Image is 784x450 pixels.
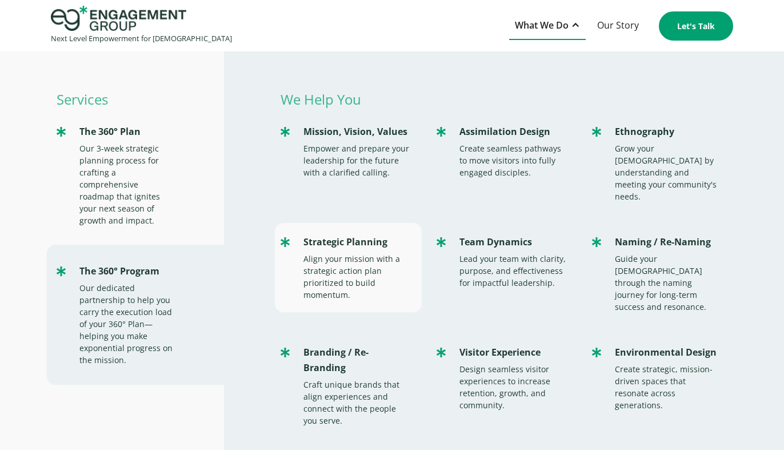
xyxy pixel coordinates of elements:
p: Services [51,91,224,107]
div: Naming / Re-Naming [615,234,722,250]
div: Ethnography [615,124,722,140]
img: Engagement Group Logo Icon [51,6,186,31]
div: Design seamless visitor experiences to increase retention, growth, and community. [459,363,566,411]
a: Environmental DesignCreate strategic, mission-driven spaces that resonate across generations. [586,333,733,423]
span: Phone number [239,93,304,106]
div: Create strategic, mission-driven spaces that resonate across generations. [615,363,722,411]
a: The 360° ProgramOur dedicated partnership to help you carry the execution load of your 360° Plan—... [51,252,224,377]
div: Our 3-week strategic planning process for crafting a comprehensive roadmap that ignites your next... [79,142,173,226]
div: Grow your [DEMOGRAPHIC_DATA] by understanding and meeting your community's needs. [615,142,722,202]
div: Visitor Experience [459,345,566,360]
a: Let's Talk [659,11,733,41]
div: Our dedicated partnership to help you carry the execution load of your 360° Plan—helping you make... [79,282,173,366]
div: Lead your team with clarity, purpose, and effectiveness for impactful leadership. [459,253,566,289]
div: Craft unique brands that align experiences and connect with the people you serve. [303,379,410,427]
a: Mission, Vision, ValuesEmpower and prepare your leadership for the future with a clarified calling. [275,113,422,190]
a: home [51,6,232,46]
div: The 360° Plan [79,124,173,140]
a: Our Story [591,12,645,40]
a: The 360° PlanOur 3-week strategic planning process for crafting a comprehensive roadmap that igni... [51,113,224,238]
div: Branding / Re-Branding [303,345,410,376]
a: Team DynamicsLead your team with clarity, purpose, and effectiveness for impactful leadership. [431,223,578,300]
span: Organization [239,46,295,59]
a: EthnographyGrow your [DEMOGRAPHIC_DATA] by understanding and meeting your community's needs. [586,113,733,214]
div: Team Dynamics [459,234,566,250]
div: Strategic Planning [303,234,410,250]
div: What We Do [509,12,586,40]
a: Branding / Re-BrandingCraft unique brands that align experiences and connect with the people you ... [275,333,422,438]
div: The 360° Program [79,264,173,279]
a: Strategic PlanningAlign your mission with a strategic action plan prioritized to build momentum. [275,223,422,312]
div: Empower and prepare your leadership for the future with a clarified calling. [303,142,410,178]
div: What We Do [515,18,569,33]
a: Assimilation DesignCreate seamless pathways to move visitors into fully engaged disciples. [431,113,578,190]
div: Assimilation Design [459,124,566,140]
div: Create seamless pathways to move visitors into fully engaged disciples. [459,142,566,178]
a: Naming / Re-NamingGuide your [DEMOGRAPHIC_DATA] through the naming journey for long-term success ... [586,223,733,324]
div: Align your mission with a strategic action plan prioritized to build momentum. [303,253,410,301]
div: Next Level Empowerment for [DEMOGRAPHIC_DATA] [51,31,232,46]
div: Guide your [DEMOGRAPHIC_DATA] through the naming journey for long-term success and resonance. [615,253,722,313]
div: Mission, Vision, Values [303,124,410,140]
a: Visitor ExperienceDesign seamless visitor experiences to increase retention, growth, and community. [431,333,578,423]
p: We Help You [275,91,733,107]
div: Environmental Design [615,345,722,360]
